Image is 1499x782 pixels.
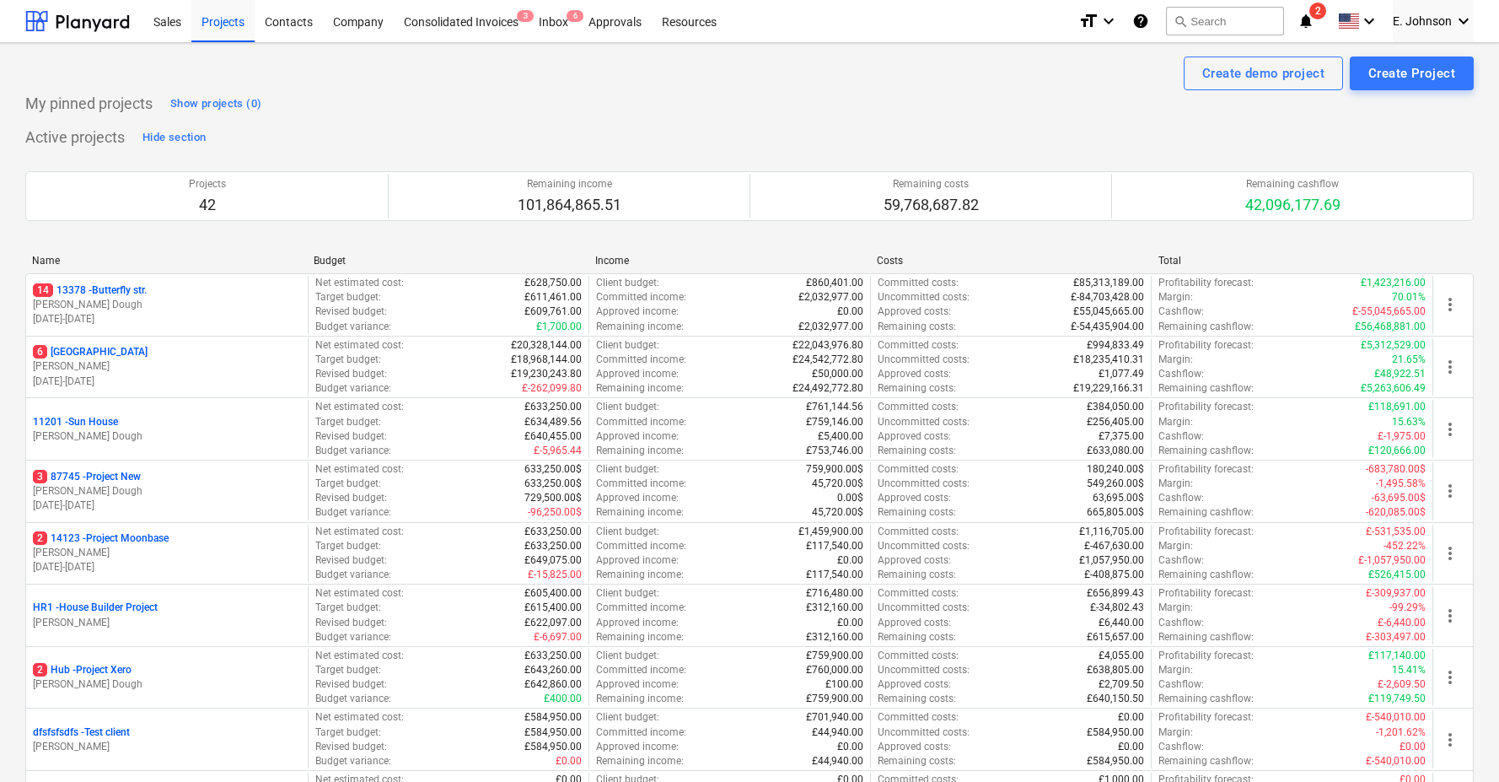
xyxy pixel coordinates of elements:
p: £2,032,977.00 [798,290,863,305]
p: -1,495.58% [1376,477,1426,491]
p: Profitability forecast : [1158,276,1254,290]
p: Cashflow : [1158,553,1204,568]
p: 11201 - Sun House [33,415,118,429]
p: £6,440.00 [1099,616,1144,630]
div: 2Hub -Project Xero[PERSON_NAME] Dough [33,663,301,692]
p: Net estimated cost : [315,462,404,477]
span: more_vert [1440,357,1460,377]
p: £19,229,166.31 [1073,381,1144,396]
p: [PERSON_NAME] [33,359,301,374]
p: Cashflow : [1158,429,1204,444]
p: Target budget : [315,353,381,367]
p: £761,144.56 [806,400,863,414]
p: 14123 - Project Moonbase [33,531,169,546]
div: HR1 -House Builder Project[PERSON_NAME] [33,601,301,629]
p: Client budget : [596,462,659,477]
i: keyboard_arrow_down [1359,11,1379,31]
p: £759,146.00 [806,415,863,429]
p: 759,900.00$ [806,462,863,477]
p: Margin : [1158,353,1193,367]
p: [PERSON_NAME] Dough [33,429,301,444]
p: £-309,937.00 [1366,586,1426,601]
p: -452.22% [1383,539,1426,553]
p: £526,415.00 [1368,568,1426,582]
p: £117,540.00 [806,539,863,553]
i: keyboard_arrow_down [1099,11,1119,31]
p: -63,695.00$ [1372,491,1426,505]
span: 2 [33,531,47,545]
p: £256,405.00 [1087,415,1144,429]
p: £0.00 [837,616,863,630]
p: £759,900.00 [806,649,863,663]
p: Remaining income : [596,630,684,644]
p: £55,045,665.00 [1073,305,1144,319]
p: Client budget : [596,525,659,539]
span: 3 [33,470,47,483]
p: £24,542,772.80 [792,353,863,367]
p: Client budget : [596,338,659,353]
p: Approved income : [596,305,679,319]
p: £22,043,976.80 [792,338,863,353]
span: 14 [33,283,53,297]
p: Uncommitted costs : [878,663,970,677]
p: Approved costs : [878,677,951,692]
p: Remaining costs : [878,320,956,334]
p: [DATE] - [DATE] [33,499,301,513]
p: Uncommitted costs : [878,477,970,491]
p: £2,032,977.00 [798,320,863,334]
p: £1,423,216.00 [1361,276,1426,290]
p: £4,055.00 [1099,649,1144,663]
p: 633,250.00$ [524,477,582,491]
i: format_size [1078,11,1099,31]
p: [PERSON_NAME] [33,740,301,754]
p: Revised budget : [315,677,387,692]
p: £-1,975.00 [1378,429,1426,444]
p: Committed income : [596,663,686,677]
p: Revised budget : [315,429,387,444]
p: dfsfsfsdfs - Test client [33,725,130,740]
p: Remaining cashflow : [1158,320,1254,334]
p: £1,057,950.00 [1079,553,1144,568]
p: Budget variance : [315,381,391,396]
p: Committed income : [596,477,686,491]
p: Margin : [1158,663,1193,677]
button: Create demo project [1184,57,1343,90]
p: £85,313,189.00 [1073,276,1144,290]
p: Committed costs : [878,649,959,663]
div: Show projects (0) [170,94,261,114]
p: Revised budget : [315,305,387,319]
p: 729,500.00$ [524,491,582,505]
p: Client budget : [596,586,659,601]
i: notifications [1298,11,1314,31]
p: £643,260.00 [524,663,582,677]
p: Profitability forecast : [1158,649,1254,663]
p: £633,250.00 [524,649,582,663]
p: £605,400.00 [524,586,582,601]
p: Profitability forecast : [1158,338,1254,353]
p: 665,805.00$ [1087,505,1144,520]
p: £5,312,529.00 [1361,338,1426,353]
div: Total [1158,255,1426,267]
p: £48,922.51 [1374,367,1426,381]
p: Uncommitted costs : [878,290,970,305]
div: Create Project [1368,62,1455,84]
p: £1,700.00 [536,320,582,334]
p: Committed income : [596,601,686,615]
span: more_vert [1440,481,1460,501]
p: Committed costs : [878,586,959,601]
p: Active projects [25,127,125,148]
p: 549,260.00$ [1087,477,1144,491]
p: Approved costs : [878,616,951,630]
p: Remaining cashflow : [1158,505,1254,520]
span: more_vert [1440,543,1460,564]
div: dfsfsfsdfs -Test client[PERSON_NAME] [33,725,301,754]
p: Budget variance : [315,630,391,644]
p: £-408,875.00 [1084,568,1144,582]
p: Committed income : [596,539,686,553]
p: £-467,630.00 [1084,539,1144,553]
p: Approved income : [596,616,679,630]
p: Revised budget : [315,553,387,568]
p: £638,805.00 [1087,663,1144,677]
p: -620,085.00$ [1366,505,1426,520]
p: £312,160.00 [806,601,863,615]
